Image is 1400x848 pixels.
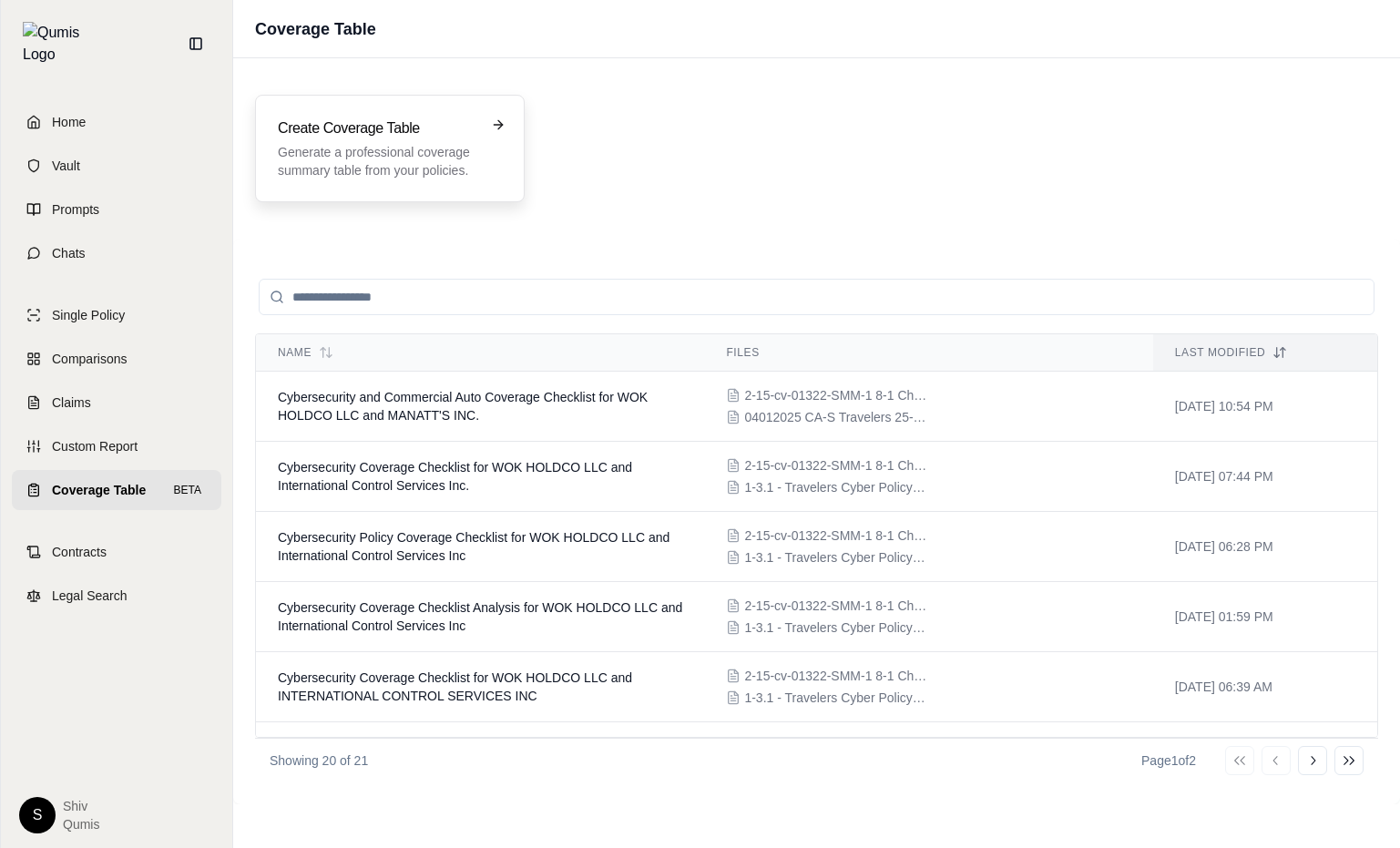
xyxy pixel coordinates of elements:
span: Cybersecurity Policy Coverage Checklist for WOK HOLDCO LLC and International Control Services Inc [278,530,669,563]
a: Prompts [12,189,221,230]
th: Files [704,334,1152,372]
span: Chats [52,244,86,262]
span: 2-15-cv-01322-SMM-1 8-1 Chubb Cyber2.pdf [744,456,926,475]
span: Coverage Table [52,481,146,499]
p: Showing 20 of 21 [270,751,368,770]
span: 04012025 CA-S Travelers 25-26 Policy.pdf [744,408,926,426]
td: [DATE] 06:28 PM [1153,512,1377,582]
span: Legal Search [52,587,128,605]
span: 2-15-cv-01322-SMM-1 8-1 Chubb Cyber2.pdf [744,667,926,685]
a: Chats [12,233,221,273]
span: 1-3.1 - Travelers Cyber Policy40.pdf [744,618,926,637]
a: Comparisons [12,339,221,379]
h1: Coverage Table [255,16,376,42]
div: Name [278,345,682,360]
a: Home [12,102,221,142]
span: Prompts [52,200,99,219]
a: Single Policy [12,295,221,335]
span: 1-3.1 - Travelers Cyber Policy40.pdf [744,548,926,567]
span: 1-3.1 - Travelers Cyber Policy40.pdf [744,689,926,707]
div: Page 1 of 2 [1141,751,1196,770]
span: Cybersecurity and Commercial Auto Coverage Checklist for WOK HOLDCO LLC and MANATT'S INC. [278,390,648,423]
span: Single Policy [52,306,125,324]
a: Contracts [12,532,221,572]
span: 2-15-cv-01322-SMM-1 8-1 Chubb Cyber2.pdf [744,737,926,755]
a: Vault [12,146,221,186]
td: [DATE] 10:54 PM [1153,372,1377,442]
span: Cybersecurity Coverage Checklist Analysis for WOK HOLDCO LLC and International Control Services Inc [278,600,682,633]
span: 1-3.1 - Travelers Cyber Policy40.pdf [744,478,926,496]
span: Custom Report [52,437,138,455]
a: Claims [12,383,221,423]
span: 2-15-cv-01322-SMM-1 8-1 Chubb Cyber2.pdf [744,597,926,615]
td: [DATE] 01:59 PM [1153,582,1377,652]
a: Legal Search [12,576,221,616]
div: Last modified [1175,345,1355,360]
span: Claims [52,393,91,412]
td: [DATE] 07:44 PM [1153,442,1377,512]
span: 2-15-cv-01322-SMM-1 8-1 Chubb Cyber2.pdf [744,526,926,545]
p: Generate a professional coverage summary table from your policies. [278,143,476,179]
span: Shiv [63,797,99,815]
button: Collapse sidebar [181,29,210,58]
span: BETA [169,481,207,499]
span: Home [52,113,86,131]
span: Cybersecurity Coverage Checklist for WOK HOLDCO LLC and International Control Services Inc. [278,460,632,493]
div: S [19,797,56,833]
span: 2-15-cv-01322-SMM-1 8-1 Chubb Cyber2.pdf [744,386,926,404]
span: Vault [52,157,80,175]
a: Custom Report [12,426,221,466]
span: Qumis [63,815,99,833]
td: [DATE] 06:39 AM [1153,652,1377,722]
h3: Create Coverage Table [278,117,476,139]
td: [DATE] 11:08 PM [1153,722,1377,792]
span: Comparisons [52,350,127,368]
span: Cybersecurity Coverage Checklist for WOK HOLDCO LLC and INTERNATIONAL CONTROL SERVICES INC [278,670,632,703]
a: Coverage TableBETA [12,470,221,510]
img: Qumis Logo [23,22,91,66]
span: Contracts [52,543,107,561]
